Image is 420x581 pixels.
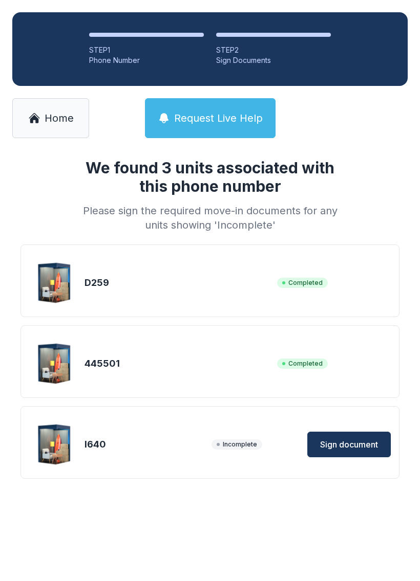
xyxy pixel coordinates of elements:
span: Completed [277,359,328,369]
div: Please sign the required move-in documents for any units showing 'Incomplete' [79,204,341,232]
h1: We found 3 units associated with this phone number [79,159,341,195]
span: Sign document [320,438,378,451]
div: STEP 1 [89,45,204,55]
div: STEP 2 [216,45,331,55]
div: 445501 [85,356,273,371]
span: Home [45,111,74,125]
span: Completed [277,278,328,288]
div: Sign Documents [216,55,331,65]
div: Phone Number [89,55,204,65]
div: I640 [85,437,207,452]
span: Request Live Help [174,111,263,125]
span: Incomplete [212,439,262,450]
div: D259 [85,276,273,290]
